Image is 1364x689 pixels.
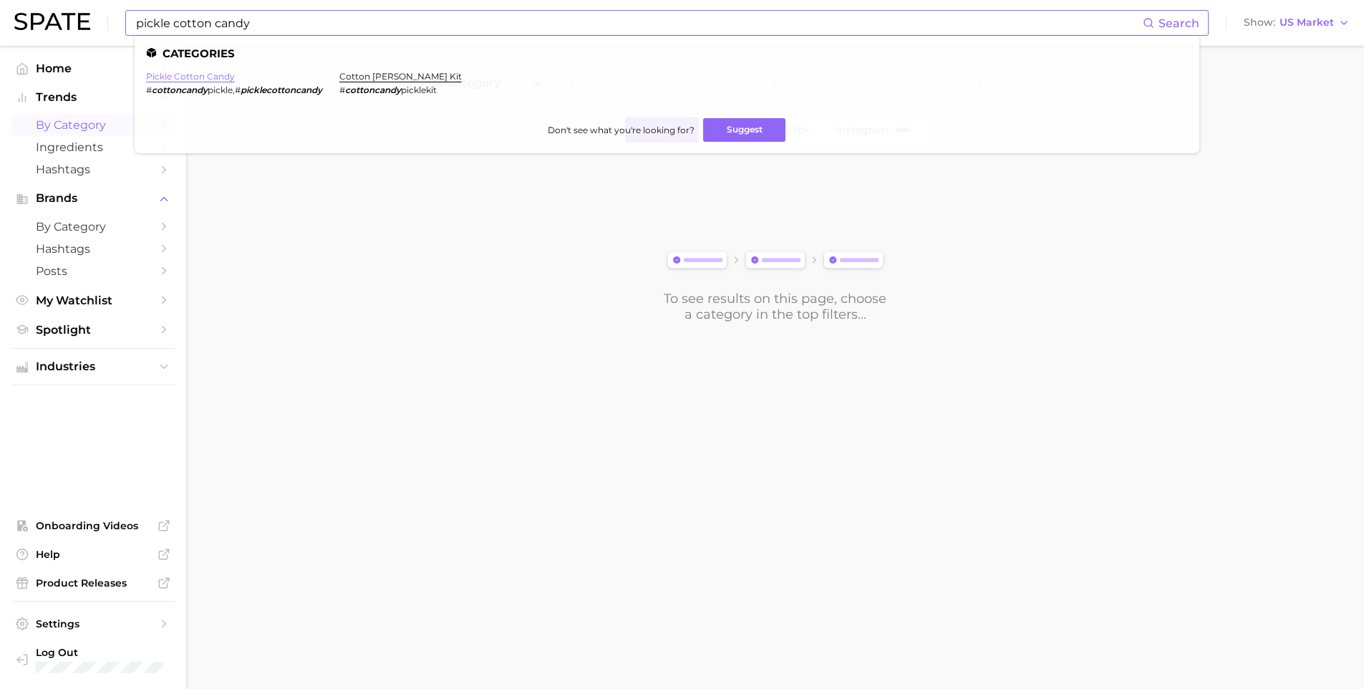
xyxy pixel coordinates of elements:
[36,163,150,176] span: Hashtags
[36,62,150,75] span: Home
[208,85,233,95] span: pickle
[36,548,150,561] span: Help
[663,291,888,322] div: To see results on this page, choose a category in the top filters...
[11,260,175,282] a: Posts
[36,646,163,659] span: Log Out
[241,85,322,95] em: picklecottoncandy
[11,515,175,536] a: Onboarding Videos
[1159,16,1199,30] span: Search
[135,11,1143,35] input: Search here for a brand, industry, or ingredient
[11,319,175,341] a: Spotlight
[235,85,241,95] span: #
[36,264,150,278] span: Posts
[1280,19,1334,26] span: US Market
[11,572,175,594] a: Product Releases
[11,87,175,108] button: Trends
[146,85,322,95] div: ,
[548,125,695,135] span: Don't see what you're looking for?
[339,85,345,95] span: #
[146,47,1188,59] li: Categories
[1240,14,1353,32] button: ShowUS Market
[11,544,175,565] a: Help
[11,289,175,312] a: My Watchlist
[36,577,150,589] span: Product Releases
[36,519,150,532] span: Onboarding Videos
[11,613,175,635] a: Settings
[14,13,90,30] img: SPATE
[11,114,175,136] a: by Category
[36,323,150,337] span: Spotlight
[36,140,150,154] span: Ingredients
[401,85,437,95] span: picklekit
[152,85,208,95] em: cottoncandy
[36,360,150,373] span: Industries
[36,294,150,307] span: My Watchlist
[339,71,462,82] a: cotton [PERSON_NAME] kit
[11,188,175,209] button: Brands
[663,249,888,274] img: svg%3e
[36,617,150,630] span: Settings
[36,192,150,205] span: Brands
[146,85,152,95] span: #
[11,136,175,158] a: Ingredients
[11,356,175,377] button: Industries
[1244,19,1275,26] span: Show
[36,91,150,104] span: Trends
[36,242,150,256] span: Hashtags
[36,118,150,132] span: by Category
[11,642,175,678] a: Log out. Currently logged in with e-mail alyssa@spate.nyc.
[36,220,150,233] span: by Category
[146,71,235,82] a: pickle cotton candy
[11,216,175,238] a: by Category
[703,118,785,142] button: Suggest
[345,85,401,95] em: cottoncandy
[11,158,175,180] a: Hashtags
[11,57,175,79] a: Home
[11,238,175,260] a: Hashtags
